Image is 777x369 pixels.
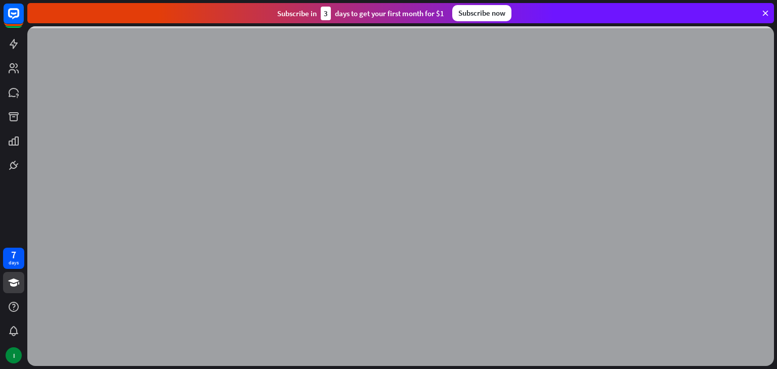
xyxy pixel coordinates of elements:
a: 7 days [3,248,24,269]
div: 3 [321,7,331,20]
div: Subscribe in days to get your first month for $1 [277,7,444,20]
div: days [9,259,19,266]
div: 7 [11,250,16,259]
div: Subscribe now [452,5,511,21]
div: I [6,347,22,363]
